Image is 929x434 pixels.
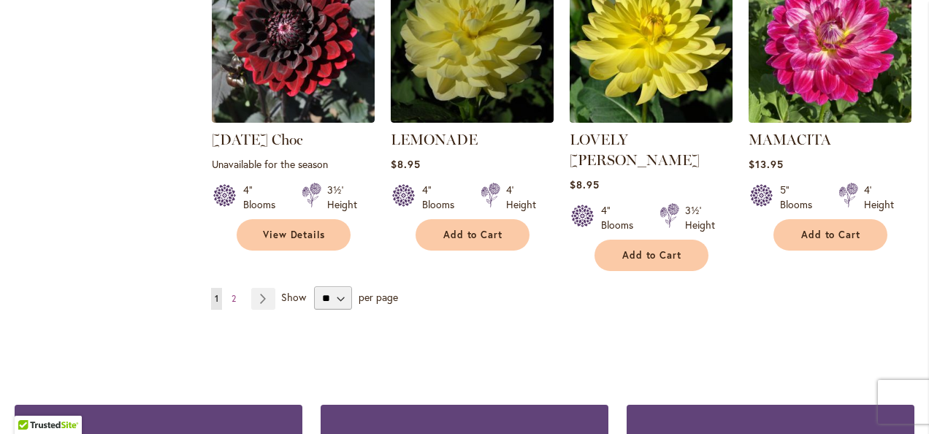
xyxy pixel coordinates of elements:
a: LOVELY RITA [570,112,733,126]
span: Add to Cart [622,249,682,262]
div: 4' Height [506,183,536,212]
span: Add to Cart [801,229,861,241]
div: 4" Blooms [601,203,642,232]
a: View Details [237,219,351,251]
span: $8.95 [391,157,421,171]
button: Add to Cart [773,219,887,251]
a: LEMONADE [391,131,478,148]
div: 3½' Height [685,203,715,232]
span: View Details [263,229,326,241]
a: 2 [228,288,240,310]
span: 1 [215,293,218,304]
a: MAMACITA [749,131,831,148]
span: 2 [232,293,236,304]
div: 3½' Height [327,183,357,212]
p: Unavailable for the season [212,157,375,171]
button: Add to Cart [595,240,708,271]
div: 4' Height [864,183,894,212]
span: $13.95 [749,157,784,171]
a: [DATE] Choc [212,131,303,148]
a: Karma Choc [212,112,375,126]
a: LOVELY [PERSON_NAME] [570,131,700,169]
span: $8.95 [570,178,600,191]
span: Show [281,290,306,304]
div: 5" Blooms [780,183,821,212]
a: LEMONADE [391,112,554,126]
div: 4" Blooms [422,183,463,212]
a: Mamacita [749,112,911,126]
span: Add to Cart [443,229,503,241]
span: per page [359,290,398,304]
iframe: Launch Accessibility Center [11,382,52,423]
div: 4" Blooms [243,183,284,212]
button: Add to Cart [416,219,530,251]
